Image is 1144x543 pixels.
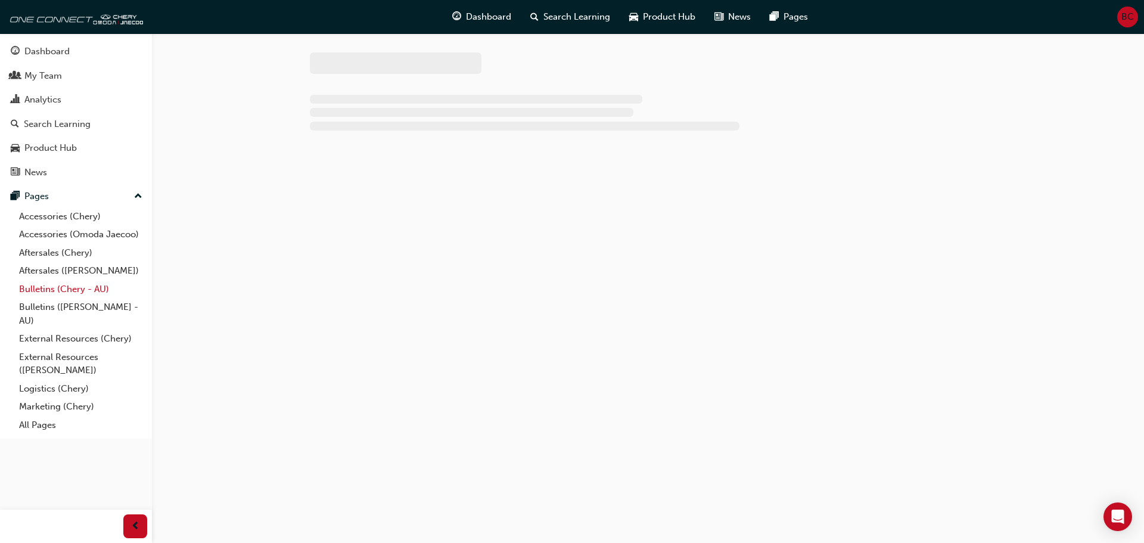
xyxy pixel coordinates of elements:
[629,10,638,24] span: car-icon
[728,10,751,24] span: News
[14,262,147,280] a: Aftersales ([PERSON_NAME])
[11,143,20,154] span: car-icon
[5,38,147,185] button: DashboardMy TeamAnalyticsSearch LearningProduct HubNews
[11,119,19,130] span: search-icon
[14,298,147,330] a: Bulletins ([PERSON_NAME] - AU)
[14,348,147,380] a: External Resources ([PERSON_NAME])
[760,5,817,29] a: pages-iconPages
[14,244,147,262] a: Aftersales (Chery)
[14,380,147,398] a: Logistics (Chery)
[5,89,147,111] a: Analytics
[705,5,760,29] a: news-iconNews
[24,45,70,58] div: Dashboard
[24,166,47,179] div: News
[5,65,147,87] a: My Team
[14,398,147,416] a: Marketing (Chery)
[443,5,521,29] a: guage-iconDashboard
[714,10,723,24] span: news-icon
[11,71,20,82] span: people-icon
[543,10,610,24] span: Search Learning
[14,330,147,348] a: External Resources (Chery)
[452,10,461,24] span: guage-icon
[620,5,705,29] a: car-iconProduct Hub
[131,519,140,534] span: prev-icon
[14,207,147,226] a: Accessories (Chery)
[24,141,77,155] div: Product Hub
[530,10,539,24] span: search-icon
[11,191,20,202] span: pages-icon
[24,69,62,83] div: My Team
[5,113,147,135] a: Search Learning
[1117,7,1138,27] button: BC
[11,167,20,178] span: news-icon
[24,117,91,131] div: Search Learning
[14,280,147,299] a: Bulletins (Chery - AU)
[1121,10,1134,24] span: BC
[5,137,147,159] a: Product Hub
[643,10,695,24] span: Product Hub
[521,5,620,29] a: search-iconSearch Learning
[14,416,147,435] a: All Pages
[14,225,147,244] a: Accessories (Omoda Jaecoo)
[784,10,808,24] span: Pages
[134,189,142,204] span: up-icon
[11,46,20,57] span: guage-icon
[5,41,147,63] a: Dashboard
[770,10,779,24] span: pages-icon
[1103,502,1132,531] div: Open Intercom Messenger
[5,185,147,207] button: Pages
[11,95,20,106] span: chart-icon
[466,10,511,24] span: Dashboard
[5,162,147,184] a: News
[6,5,143,29] img: oneconnect
[24,190,49,203] div: Pages
[24,93,61,107] div: Analytics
